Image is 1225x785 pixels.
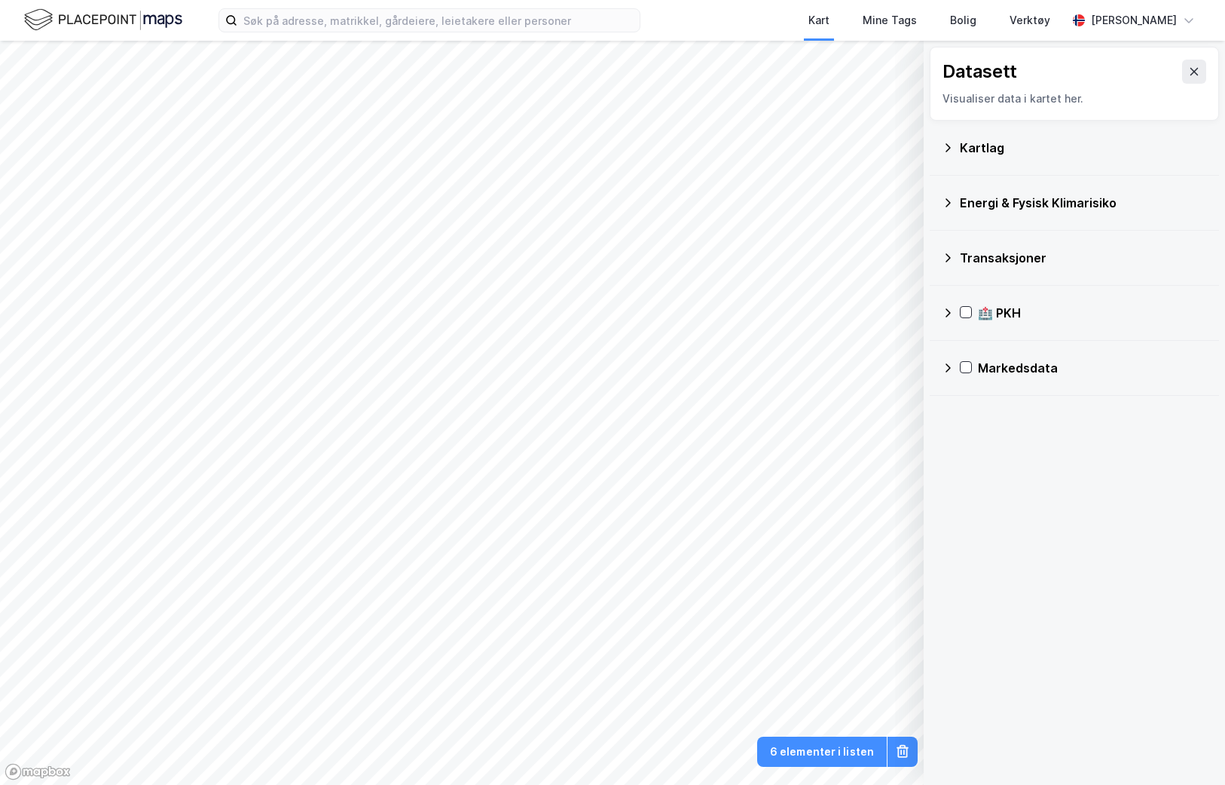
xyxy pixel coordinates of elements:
[1091,11,1177,29] div: [PERSON_NAME]
[942,60,1017,84] div: Datasett
[863,11,917,29] div: Mine Tags
[960,139,1207,157] div: Kartlag
[24,7,182,33] img: logo.f888ab2527a4732fd821a326f86c7f29.svg
[960,249,1207,267] div: Transaksjoner
[808,11,829,29] div: Kart
[1150,713,1225,785] iframe: Chat Widget
[960,194,1207,212] div: Energi & Fysisk Klimarisiko
[942,90,1206,108] div: Visualiser data i kartet her.
[978,304,1207,322] div: 🏥 PKH
[757,737,887,767] button: 6 elementer i listen
[237,9,640,32] input: Søk på adresse, matrikkel, gårdeiere, leietakere eller personer
[978,359,1207,377] div: Markedsdata
[950,11,976,29] div: Bolig
[1010,11,1050,29] div: Verktøy
[5,763,71,780] a: Mapbox homepage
